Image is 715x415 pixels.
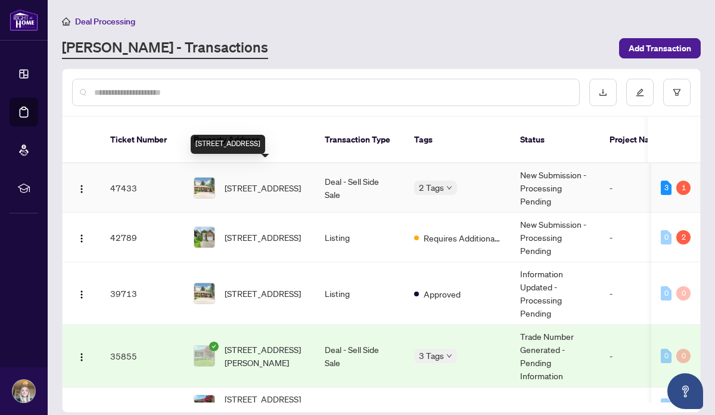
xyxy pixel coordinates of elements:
button: Logo [72,396,91,415]
img: thumbnail-img [194,178,214,198]
button: edit [626,79,654,106]
span: [STREET_ADDRESS] [225,181,301,194]
span: [STREET_ADDRESS][PERSON_NAME] [225,343,306,369]
span: Deal Processing [75,16,135,27]
td: 42789 [101,213,184,262]
td: Listing [315,262,405,325]
span: edit [636,88,644,97]
div: 3 [661,181,672,195]
img: Logo [77,234,86,243]
td: Deal - Sell Side Sale [315,325,405,388]
button: Open asap [667,373,703,409]
td: 39713 [101,262,184,325]
td: Listing [315,213,405,262]
span: Approved [424,287,461,301]
button: Add Transaction [619,38,701,58]
td: - [600,325,672,388]
span: filter [673,88,681,97]
img: Profile Icon [13,380,35,402]
span: Add Transaction [629,39,691,58]
span: Requires Additional Docs [424,231,501,244]
img: logo [10,9,38,31]
th: Tags [405,117,511,163]
th: Property Address [184,117,315,163]
div: 0 [661,230,672,244]
td: - [600,262,672,325]
div: 0 [676,349,691,363]
div: 0 [676,286,691,301]
span: [STREET_ADDRESS] [225,231,301,244]
td: 47433 [101,163,184,213]
img: Logo [77,290,86,299]
img: Logo [77,402,86,411]
div: 2 [676,230,691,244]
div: 0 [661,349,672,363]
th: Transaction Type [315,117,405,163]
button: Logo [72,284,91,303]
th: Project Name [600,117,672,163]
span: 2 Tags [419,181,444,194]
button: download [589,79,617,106]
div: 0 [661,398,672,413]
img: thumbnail-img [194,227,214,247]
td: Deal - Sell Side Sale [315,163,405,213]
td: New Submission - Processing Pending [511,213,600,262]
th: Status [511,117,600,163]
span: down [446,185,452,191]
img: thumbnail-img [194,283,214,303]
img: Logo [77,184,86,194]
div: 1 [676,181,691,195]
span: down [446,353,452,359]
img: thumbnail-img [194,346,214,366]
button: Logo [72,228,91,247]
span: download [599,88,607,97]
button: Logo [72,346,91,366]
td: Information Updated - Processing Pending [511,262,600,325]
td: Trade Number Generated - Pending Information [511,325,600,388]
img: Logo [77,352,86,362]
td: - [600,213,672,262]
td: - [600,163,672,213]
td: New Submission - Processing Pending [511,163,600,213]
span: 3 Tags [419,349,444,363]
div: [STREET_ADDRESS] [191,135,265,154]
th: Ticket Number [101,117,184,163]
button: Logo [72,178,91,197]
span: check-circle [209,342,219,351]
button: filter [663,79,691,106]
a: [PERSON_NAME] - Transactions [62,38,268,59]
td: 35855 [101,325,184,388]
span: home [62,17,70,26]
span: Approved [424,399,461,413]
span: [STREET_ADDRESS] [225,287,301,300]
div: 0 [661,286,672,301]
